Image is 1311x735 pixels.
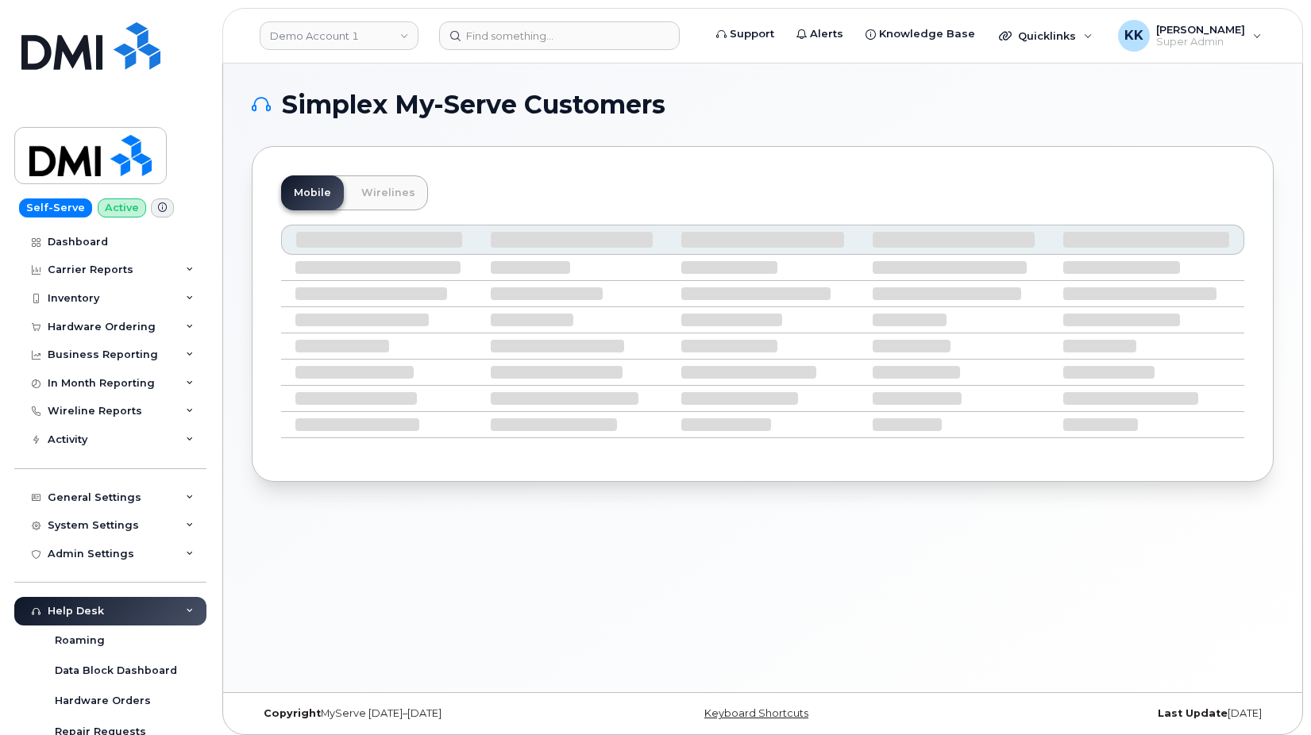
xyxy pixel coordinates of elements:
[281,175,344,210] a: Mobile
[933,707,1274,720] div: [DATE]
[282,93,665,117] span: Simplex My-Serve Customers
[349,175,428,210] a: Wirelines
[1158,707,1228,719] strong: Last Update
[704,707,808,719] a: Keyboard Shortcuts
[252,707,592,720] div: MyServe [DATE]–[DATE]
[264,707,321,719] strong: Copyright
